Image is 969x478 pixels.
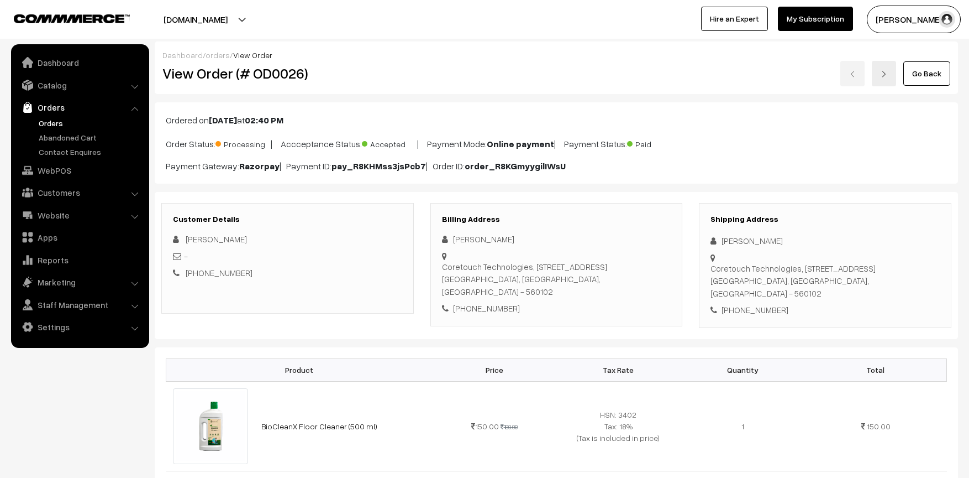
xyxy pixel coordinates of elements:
[166,113,947,127] p: Ordered on at
[14,227,145,247] a: Apps
[209,115,237,126] b: [DATE]
[867,6,961,33] button: [PERSON_NAME]
[701,7,768,31] a: Hire an Expert
[805,358,947,381] th: Total
[627,136,682,150] span: Paid
[36,146,145,158] a: Contact Enquires
[14,11,110,24] a: COMMMERCE
[125,6,266,33] button: [DOMAIN_NAME]
[903,61,950,86] a: Go Back
[14,317,145,337] a: Settings
[14,205,145,225] a: Website
[14,250,145,270] a: Reports
[939,11,955,28] img: user
[233,50,272,60] span: View Order
[14,295,145,315] a: Staff Management
[741,422,744,431] span: 1
[162,50,203,60] a: Dashboard
[442,233,671,246] div: [PERSON_NAME]
[14,97,145,117] a: Orders
[465,160,566,172] b: order_R8KGmyygilIWsU
[14,183,145,202] a: Customers
[710,262,940,300] div: Coretouch Technologies, [STREET_ADDRESS] [GEOGRAPHIC_DATA], [GEOGRAPHIC_DATA], [GEOGRAPHIC_DATA] ...
[173,215,402,224] h3: Customer Details
[432,358,556,381] th: Price
[166,136,947,150] p: Order Status: | Accceptance Status: | Payment Mode: | Payment Status:
[710,215,940,224] h3: Shipping Address
[36,132,145,143] a: Abandoned Cart
[245,115,283,126] b: 02:40 PM
[162,65,414,82] h2: View Order (# OD0026)
[681,358,805,381] th: Quantity
[556,358,681,381] th: Tax Rate
[487,138,554,149] b: Online payment
[239,160,280,172] b: Razorpay
[215,136,271,150] span: Processing
[710,235,940,247] div: [PERSON_NAME]
[14,75,145,95] a: Catalog
[14,160,145,180] a: WebPOS
[442,261,671,298] div: Coretouch Technologies, [STREET_ADDRESS] [GEOGRAPHIC_DATA], [GEOGRAPHIC_DATA], [GEOGRAPHIC_DATA] ...
[881,71,887,77] img: right-arrow.png
[166,159,947,173] p: Payment Gateway: | Payment ID: | Order ID:
[36,117,145,129] a: Orders
[867,422,891,431] span: 150.00
[14,272,145,292] a: Marketing
[710,304,940,316] div: [PHONE_NUMBER]
[173,388,249,464] img: DSC01994a.jpg
[577,410,660,443] span: HSN: 3402 Tax: 18% (Tax is included in price)
[778,7,853,31] a: My Subscription
[166,358,433,381] th: Product
[501,423,518,430] strike: 180.00
[186,268,252,278] a: [PHONE_NUMBER]
[14,14,130,23] img: COMMMERCE
[442,302,671,315] div: [PHONE_NUMBER]
[261,422,377,431] a: BioCleanX Floor Cleaner (500 ml)
[331,160,426,172] b: pay_R8KHMss3jsPcb7
[14,53,145,72] a: Dashboard
[362,136,417,150] span: Accepted
[206,50,230,60] a: orders
[186,234,247,244] span: [PERSON_NAME]
[471,422,499,431] span: 150.00
[173,250,402,263] div: -
[442,215,671,224] h3: Billing Address
[162,49,950,61] div: / /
